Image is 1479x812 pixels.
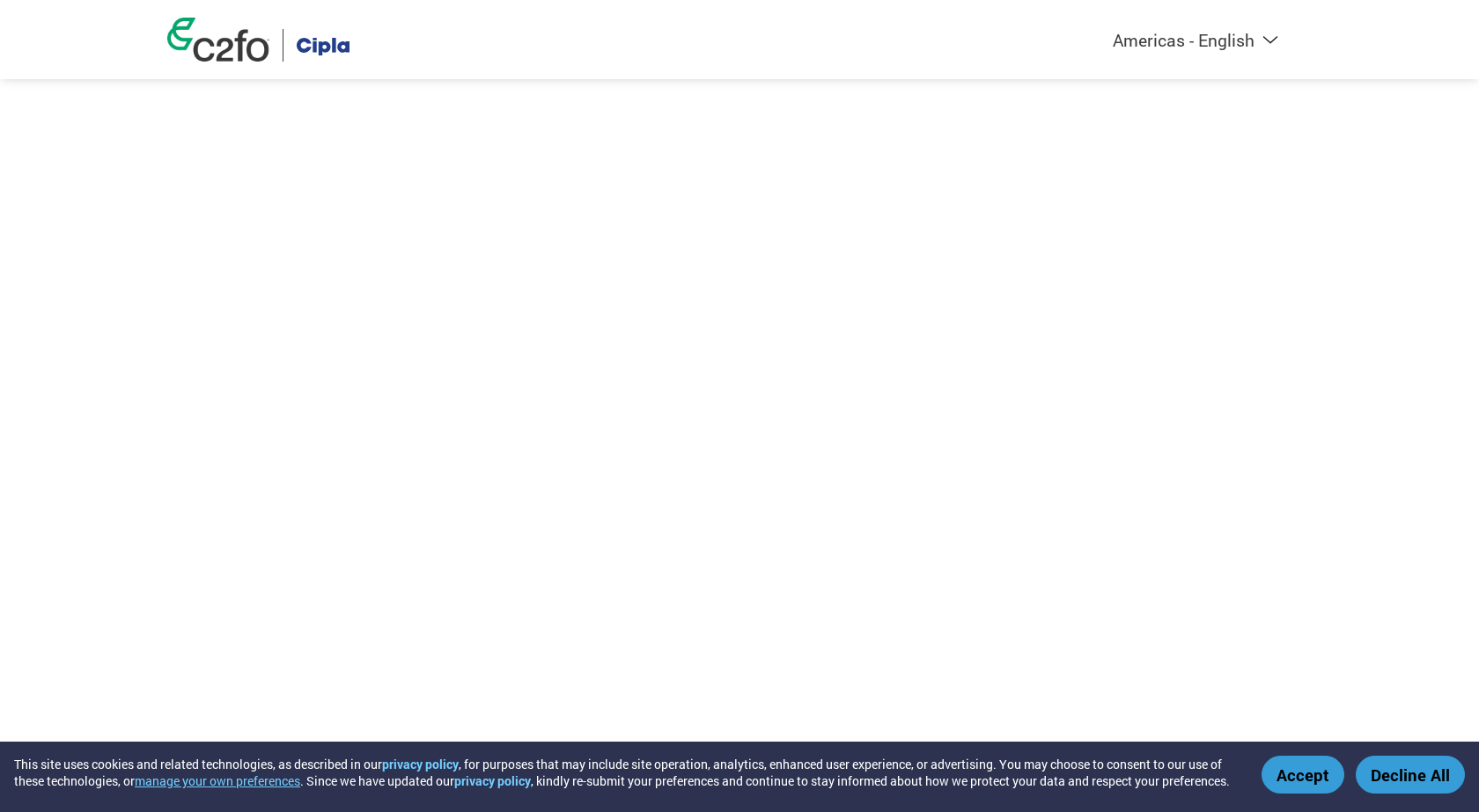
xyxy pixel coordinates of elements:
[14,756,1236,789] div: This site uses cookies and related technologies, as described in our , for purposes that may incl...
[1262,756,1344,794] button: Accept
[167,18,269,62] img: c2fo logo
[454,772,531,789] a: privacy policy
[135,772,300,789] button: manage your own preferences
[297,29,350,62] img: Cipla
[1356,756,1465,794] button: Decline All
[382,756,459,772] a: privacy policy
